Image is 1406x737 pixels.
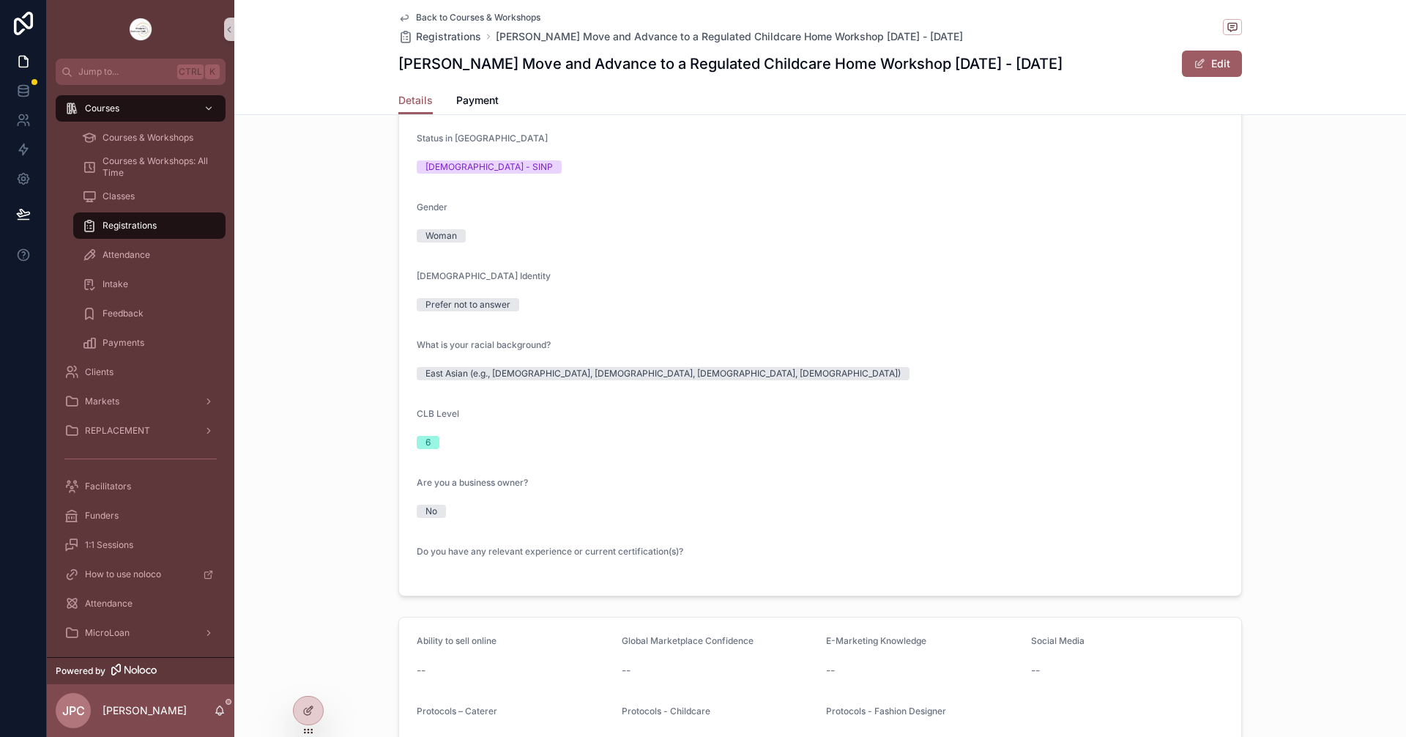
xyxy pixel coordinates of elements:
span: K [207,66,218,78]
span: Attendance [103,249,150,261]
a: Facilitators [56,473,226,500]
a: Powered by [47,657,234,684]
span: Registrations [103,220,157,232]
a: Details [398,87,433,115]
span: Courses [85,103,119,114]
img: App logo [129,18,152,41]
span: Courses & Workshops: All Time [103,155,211,179]
span: Funders [85,510,119,522]
h1: [PERSON_NAME] Move and Advance to a Regulated Childcare Home Workshop [DATE] - [DATE] [398,53,1063,74]
a: Markets [56,388,226,415]
a: Funders [56,503,226,529]
a: Payment [456,87,499,116]
a: Courses [56,95,226,122]
span: Markets [85,396,119,407]
a: Courses & Workshops: All Time [73,154,226,180]
a: Attendance [56,590,226,617]
div: East Asian (e.g., [DEMOGRAPHIC_DATA], [DEMOGRAPHIC_DATA], [DEMOGRAPHIC_DATA], [DEMOGRAPHIC_DATA]) [425,367,901,380]
span: E-Marketing Knowledge [826,635,926,646]
div: [DEMOGRAPHIC_DATA] - SINP [425,160,553,174]
span: Details [398,93,433,108]
span: Do you have any relevant experience or current certification(s)? [417,546,683,557]
button: Edit [1182,51,1242,77]
span: Registrations [416,29,481,44]
span: -- [1031,663,1040,678]
span: Jump to... [78,66,171,78]
span: CLB Level [417,408,459,419]
span: MicroLoan [85,627,130,639]
p: [PERSON_NAME] [103,703,187,718]
span: Clients [85,366,114,378]
span: Ability to sell online [417,635,496,646]
div: No [425,505,437,518]
span: Ctrl [177,64,204,79]
a: Registrations [73,212,226,239]
span: Facilitators [85,481,131,492]
span: Protocols - Fashion Designer [826,705,946,716]
span: Global Marketplace Confidence [622,635,754,646]
span: Protocols - Childcare [622,705,710,716]
span: REPLACEMENT [85,425,150,437]
a: Attendance [73,242,226,268]
div: 6 [425,436,431,449]
span: Feedback [103,308,144,319]
span: Intake [103,278,128,290]
span: Payment [456,93,499,108]
div: Woman [425,229,457,242]
span: -- [417,663,425,678]
span: Attendance [85,598,133,610]
span: What is your racial background? [417,339,551,350]
button: Jump to...CtrlK [56,59,226,85]
a: Back to Courses & Workshops [398,12,540,23]
a: [PERSON_NAME] Move and Advance to a Regulated Childcare Home Workshop [DATE] - [DATE] [496,29,963,44]
a: Payments [73,330,226,356]
div: Prefer not to answer [425,298,510,311]
span: Status in [GEOGRAPHIC_DATA] [417,133,548,144]
span: How to use noloco [85,569,161,580]
a: Registrations [398,29,481,44]
span: 1:1 Sessions [85,539,133,551]
a: Courses & Workshops [73,125,226,151]
span: Powered by [56,665,105,677]
span: Gender [417,201,447,212]
a: REPLACEMENT [56,418,226,444]
span: Protocols – Caterer [417,705,497,716]
a: MicroLoan [56,620,226,646]
span: Classes [103,190,135,202]
a: Feedback [73,300,226,327]
a: Intake [73,271,226,297]
span: JPC [62,702,85,719]
span: Courses & Workshops [103,132,193,144]
span: Payments [103,337,144,349]
span: -- [622,663,631,678]
div: scrollable content [47,85,234,657]
span: Back to Courses & Workshops [416,12,540,23]
a: 1:1 Sessions [56,532,226,558]
span: -- [826,663,835,678]
span: Social Media [1031,635,1085,646]
a: How to use noloco [56,561,226,588]
span: [DEMOGRAPHIC_DATA] Identity [417,270,551,281]
span: Are you a business owner? [417,477,528,488]
a: Classes [73,183,226,210]
a: Clients [56,359,226,385]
